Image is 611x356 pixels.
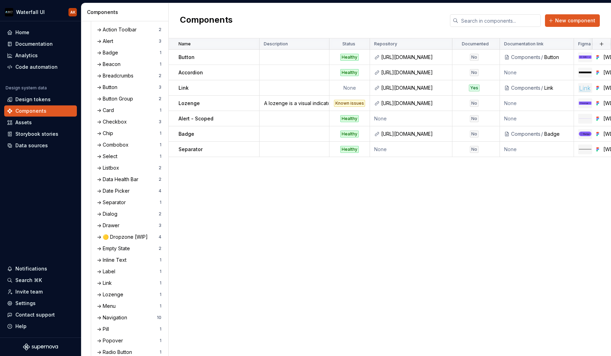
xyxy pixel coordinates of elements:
[159,73,161,79] div: 2
[160,142,161,148] div: 1
[94,82,164,93] a: -> Button3
[94,197,164,208] a: -> Separator1
[70,9,75,15] div: AK
[15,265,47,272] div: Notifications
[159,84,161,90] div: 3
[87,9,166,16] div: Components
[340,131,359,138] div: Healthy
[4,275,77,286] button: Search ⌘K
[500,96,574,111] td: None
[94,243,164,254] a: -> Empty State2
[159,211,161,217] div: 2
[4,61,77,73] a: Code automation
[540,54,544,61] div: /
[504,41,544,47] p: Documentation link
[159,246,161,251] div: 2
[264,41,288,47] p: Description
[97,199,129,206] div: -> Separator
[15,142,48,149] div: Data sources
[94,139,164,150] a: -> Combobox1
[370,142,452,157] td: None
[342,41,355,47] p: Status
[470,54,479,61] div: No
[159,27,161,32] div: 2
[160,154,161,159] div: 1
[159,119,161,125] div: 3
[97,118,130,125] div: -> Checkbox
[500,142,574,157] td: None
[97,26,139,33] div: -> Action Toolbar
[329,80,370,96] td: None
[94,220,164,231] a: -> Drawer3
[179,146,203,153] p: Separator
[4,38,77,50] a: Documentation
[470,131,479,138] div: No
[579,132,591,136] img: [WDS] Badge
[4,27,77,38] a: Home
[97,176,141,183] div: -> Data Health Bar
[381,131,448,138] div: [URL][DOMAIN_NAME]
[511,54,540,61] div: Components
[4,117,77,128] a: Assets
[15,29,29,36] div: Home
[97,164,122,171] div: -> Listbox
[470,100,479,107] div: No
[160,269,161,274] div: 1
[179,115,213,122] p: Alert - Scoped
[15,277,42,284] div: Search ⌘K
[579,118,591,119] img: [WDS] Scoped Alert
[160,257,161,263] div: 1
[500,111,574,126] td: None
[545,14,600,27] button: New component
[544,131,569,138] div: Badge
[94,312,164,323] a: -> Navigation10
[15,119,32,126] div: Assets
[94,59,164,70] a: -> Beacon1
[544,54,569,61] div: Button
[4,105,77,117] a: Components
[458,14,541,27] input: Search in components...
[340,115,359,122] div: Healthy
[15,288,43,295] div: Invite team
[97,153,120,160] div: -> Select
[94,289,164,300] a: -> Lozenge1
[579,72,591,73] img: [WDS] Accordion
[97,84,120,91] div: -> Button
[540,84,544,91] div: /
[160,200,161,205] div: 1
[179,54,195,61] p: Button
[97,257,129,264] div: -> Inline Text
[511,131,540,138] div: Components
[159,165,161,171] div: 2
[160,50,161,55] div: 1
[160,338,161,343] div: 1
[15,300,36,307] div: Settings
[15,131,58,138] div: Storybook stories
[470,69,479,76] div: No
[159,188,161,194] div: 4
[4,94,77,105] a: Design tokens
[160,107,161,113] div: 1
[160,131,161,136] div: 1
[179,100,200,107] p: Lozenge
[160,61,161,67] div: 1
[159,38,161,44] div: 3
[1,5,80,20] button: Waterfall UIAK
[5,8,13,16] img: 7a0241b0-c510-47ef-86be-6cc2f0d29437.png
[4,263,77,274] button: Notifications
[511,84,540,91] div: Components
[15,64,58,71] div: Code automation
[160,326,161,332] div: 1
[23,343,58,350] a: Supernova Logo
[94,254,164,266] a: -> Inline Text1
[180,14,233,27] h2: Components
[260,100,329,107] div: A lozenge is a visual indicator used to highlight an item's status for quick recognition.
[97,303,118,310] div: -> Menu
[4,50,77,61] a: Analytics
[97,314,130,321] div: -> Navigation
[160,349,161,355] div: 1
[159,234,161,240] div: 4
[15,52,38,59] div: Analytics
[370,111,452,126] td: None
[160,280,161,286] div: 1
